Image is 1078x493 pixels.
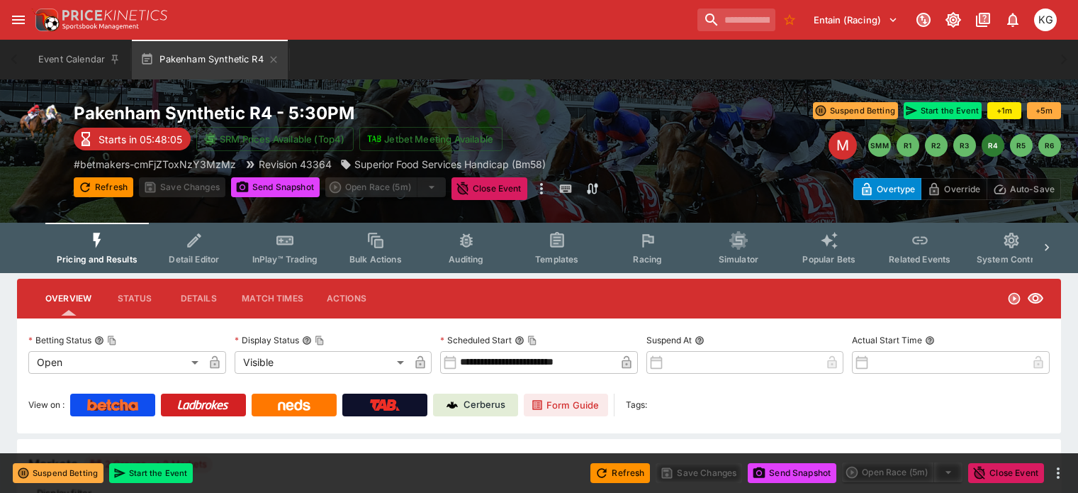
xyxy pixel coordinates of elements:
button: Notifications [1000,7,1026,33]
button: open drawer [6,7,31,33]
p: Superior Food Services Handicap (Bm58) [354,157,546,172]
svg: Open [1007,292,1021,306]
p: Revision 43364 [259,157,332,172]
p: Cerberus [464,398,505,412]
p: Betting Status [28,334,91,346]
div: Start From [853,178,1061,200]
img: Ladbrokes [177,399,229,411]
span: Pricing and Results [57,254,137,265]
p: Suspend At [646,334,692,346]
span: Simulator [719,254,758,265]
img: Neds [278,399,310,411]
h2: Copy To Clipboard [74,102,650,124]
button: R5 [1010,134,1033,157]
div: split button [842,462,962,482]
span: Bulk Actions [349,254,402,265]
span: Auditing [449,254,483,265]
button: Copy To Clipboard [315,336,325,345]
img: horse_racing.png [17,102,62,148]
label: View on : [28,394,64,416]
button: R2 [925,134,948,157]
button: Toggle light/dark mode [941,7,966,33]
button: Kevin Gutschlag [1030,4,1061,35]
p: Display Status [235,334,299,346]
span: Detail Editor [169,254,219,265]
button: +1m [987,102,1021,119]
div: Kevin Gutschlag [1034,9,1057,31]
button: Start the Event [109,463,193,483]
button: SRM Prices Available (Top4) [196,127,354,151]
p: Override [944,182,980,196]
nav: pagination navigation [868,134,1061,157]
button: R3 [953,134,976,157]
button: Details [167,282,230,316]
button: No Bookmarks [778,9,801,31]
button: Send Snapshot [231,177,320,197]
button: Start the Event [904,102,982,119]
span: Racing [633,254,662,265]
button: Actions [315,282,378,316]
p: Auto-Save [1010,182,1055,196]
span: Templates [535,254,578,265]
svg: Visible [1027,290,1044,307]
button: Connected to PK [911,7,936,33]
button: Refresh [74,177,133,197]
button: Documentation [970,7,996,33]
p: Starts in 05:48:05 [99,132,182,147]
button: +5m [1027,102,1061,119]
button: Send Snapshot [748,463,836,483]
button: Auto-Save [987,178,1061,200]
p: Copy To Clipboard [74,157,236,172]
button: Match Times [230,282,315,316]
div: Open [28,351,203,374]
button: Overtype [853,178,921,200]
img: TabNZ [370,399,400,411]
div: Superior Food Services Handicap (Bm58) [340,157,546,172]
button: Copy To Clipboard [107,336,117,345]
label: Tags: [626,394,647,416]
span: System Controls [977,254,1046,265]
img: jetbet-logo.svg [367,132,381,146]
button: Override [921,178,987,200]
button: Betting StatusCopy To Clipboard [94,336,104,345]
button: Select Tenant [805,9,906,31]
span: InPlay™ Trading [252,254,318,265]
button: Suspend Betting [813,102,898,119]
button: Overview [34,282,103,316]
button: Suspend At [695,336,704,345]
button: R4 [982,134,1004,157]
button: Copy To Clipboard [527,336,537,345]
p: Overtype [877,182,915,196]
img: Cerberus [447,399,458,411]
button: SMM [868,134,891,157]
a: Form Guide [524,394,608,416]
p: Actual Start Time [852,334,922,346]
button: Event Calendar [30,40,129,79]
button: more [533,177,550,200]
button: Status [103,282,167,316]
div: Edit Meeting [829,131,857,160]
span: Popular Bets [802,254,855,265]
img: Betcha [87,399,138,411]
button: Jetbet Meeting Available [359,127,502,151]
div: split button [325,177,446,197]
button: R1 [897,134,919,157]
button: R6 [1038,134,1061,157]
button: Close Event [968,463,1044,483]
div: Visible [235,351,410,374]
p: Scheduled Start [440,334,512,346]
button: Actual Start Time [925,336,935,345]
div: Event type filters [45,223,1033,273]
button: Close Event [451,177,527,200]
button: more [1050,465,1067,482]
img: PriceKinetics [62,10,167,21]
button: Scheduled StartCopy To Clipboard [515,336,524,345]
img: PriceKinetics Logo [31,6,60,34]
button: Suspend Betting [13,463,103,483]
input: search [697,9,775,31]
a: Cerberus [433,394,518,416]
button: Pakenham Synthetic R4 [132,40,288,79]
button: Display StatusCopy To Clipboard [302,336,312,345]
img: Sportsbook Management [62,23,139,30]
span: Related Events [889,254,950,265]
